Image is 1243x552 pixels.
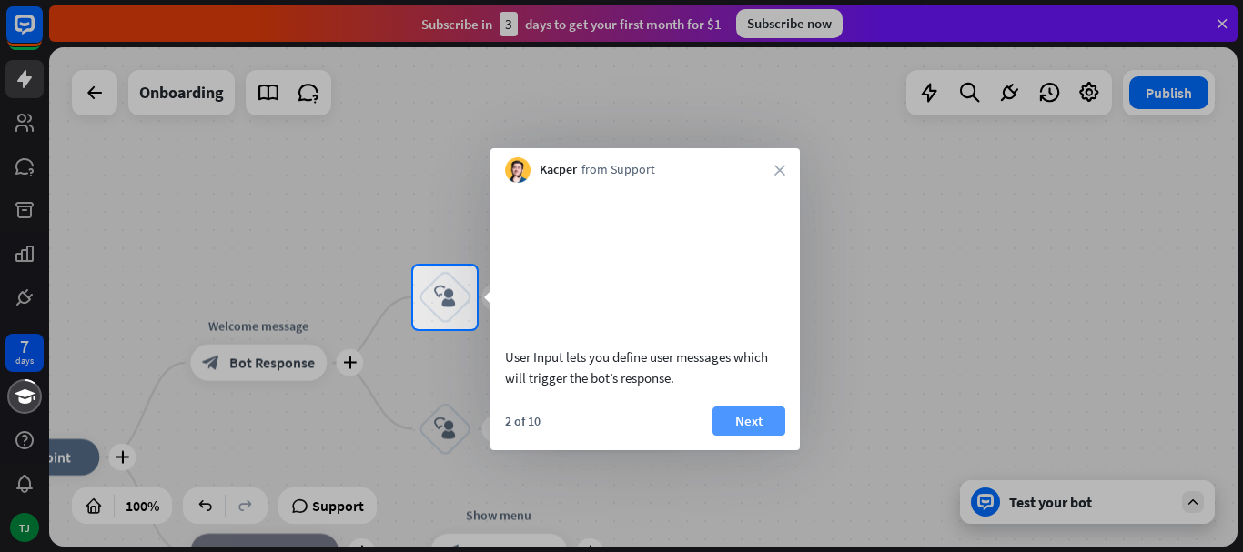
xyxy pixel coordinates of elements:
span: from Support [581,161,655,179]
i: close [774,165,785,176]
span: Kacper [540,161,577,179]
i: block_user_input [434,286,456,308]
div: 2 of 10 [505,413,541,429]
div: User Input lets you define user messages which will trigger the bot’s response. [505,346,785,388]
button: Next [712,406,785,436]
